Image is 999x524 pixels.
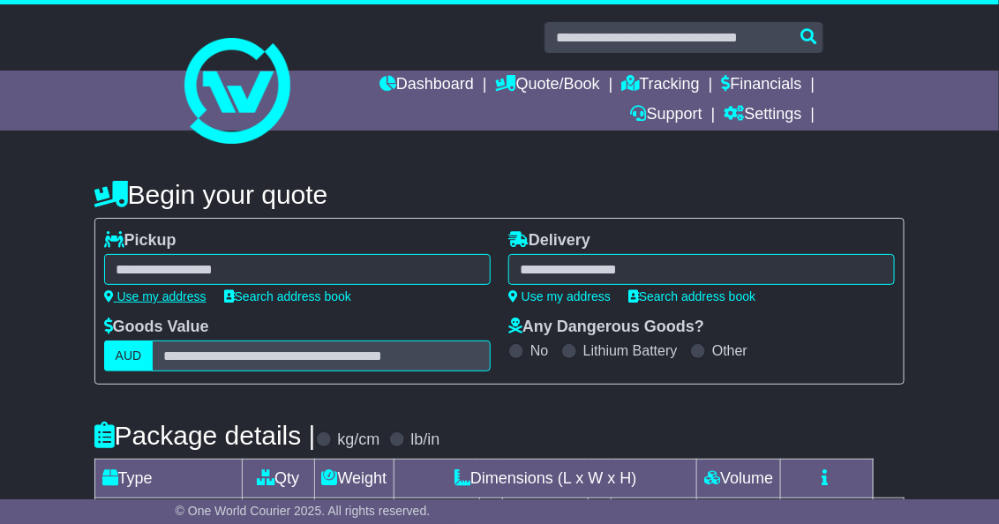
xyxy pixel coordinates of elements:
label: Other [712,342,747,359]
label: No [530,342,548,359]
label: lb/in [411,430,440,450]
h4: Package details | [94,421,316,450]
label: Goods Value [104,318,209,337]
td: Dimensions (L x W x H) [394,460,697,498]
label: kg/cm [338,430,380,450]
label: Lithium Battery [583,342,678,359]
a: Search address book [224,289,351,303]
label: AUD [104,341,154,371]
a: Search address book [628,289,755,303]
label: Delivery [508,231,590,251]
td: Qty [242,460,314,498]
a: Financials [722,71,802,101]
a: Tracking [622,71,700,101]
a: Use my address [104,289,207,303]
td: Weight [314,460,394,498]
td: Volume [697,460,781,498]
h4: Begin your quote [94,180,905,209]
a: Settings [725,101,802,131]
a: Dashboard [379,71,474,101]
label: Pickup [104,231,177,251]
td: Type [94,460,242,498]
span: © One World Courier 2025. All rights reserved. [176,504,431,518]
a: Quote/Book [496,71,600,101]
a: Support [631,101,702,131]
label: Any Dangerous Goods? [508,318,704,337]
a: Use my address [508,289,611,303]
